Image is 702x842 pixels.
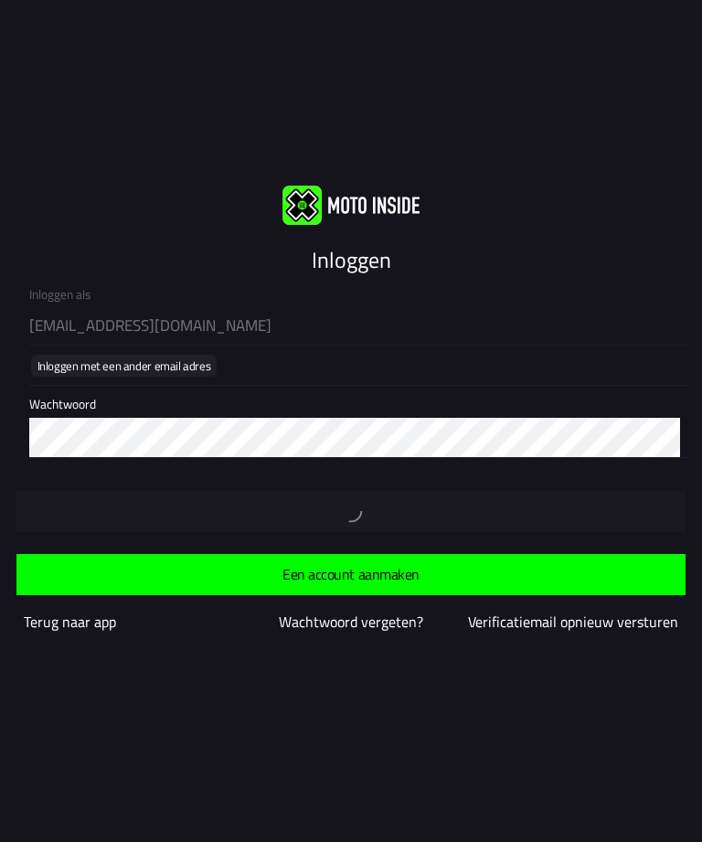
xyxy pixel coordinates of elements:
ion-button: Inloggen met een ander email adres [31,355,217,377]
a: Terug naar app [24,611,116,633]
a: Wachtwoord vergeten? [279,611,423,633]
ion-text: Inloggen [312,243,391,276]
ion-button: Een account aanmaken [16,554,686,595]
a: Verificatiemail opnieuw versturen [468,611,678,633]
